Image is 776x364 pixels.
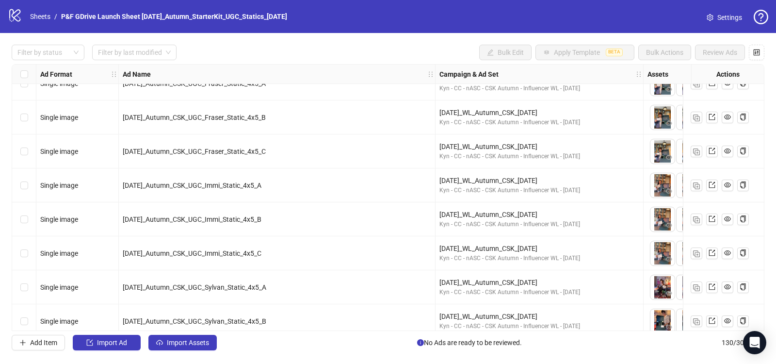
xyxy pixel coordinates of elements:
img: Asset 2 [677,241,701,265]
img: Duplicate [693,250,700,257]
span: export [709,283,715,290]
div: [DATE]_WL_Autumn_CSK_[DATE] [439,277,639,288]
img: Asset 2 [677,207,701,232]
a: P&F GDrive Launch Sheet [DATE]_Autumn_StarterKit_UGC_Statics_[DATE] [59,11,289,22]
button: Preview [663,254,675,265]
span: copy [740,317,746,324]
img: Asset 2 [677,309,701,333]
span: holder [434,71,441,78]
button: Preview [663,288,675,299]
img: Duplicate [693,115,700,121]
span: holder [427,71,434,78]
span: holder [642,71,649,78]
button: Configure table settings [749,45,764,60]
img: Asset 2 [677,139,701,164]
img: Asset 1 [650,139,675,164]
span: Single image [40,249,78,257]
img: Asset 1 [650,105,675,130]
span: Single image [40,80,78,87]
button: Preview [663,322,675,333]
span: [DATE]_Autumn_CSK_UGC_Immi_Static_4x5_C [123,249,261,257]
strong: Actions [716,69,740,80]
span: eye [724,249,731,256]
div: Select row 4 [12,168,36,202]
span: eye [724,148,731,154]
span: eye [665,222,672,229]
button: Duplicate [691,248,702,259]
span: setting [707,14,713,21]
strong: Assets [647,69,668,80]
div: Kyn - CC - nASC - CSK Autumn - Influencer WL - [DATE] [439,288,639,297]
span: copy [740,182,746,188]
button: Preview [663,152,675,164]
img: Duplicate [693,318,700,325]
span: holder [117,71,124,78]
button: Review Ads [695,45,745,60]
span: export [709,249,715,256]
span: Single image [40,215,78,223]
div: Select row 2 [12,100,36,134]
span: eye [665,120,672,127]
span: Import Ad [97,339,127,347]
button: Duplicate [691,112,702,123]
button: Preview [663,220,675,232]
span: eye [665,256,672,263]
div: Select row 7 [12,270,36,304]
span: eye [724,182,731,188]
button: Preview [663,84,675,96]
span: eye [665,188,672,195]
span: export [709,182,715,188]
span: cloud-upload [156,339,163,346]
span: eye [665,290,672,297]
button: Duplicate [691,214,702,225]
img: Asset 1 [650,207,675,232]
div: Kyn - CC - nASC - CSK Autumn - Influencer WL - [DATE] [439,84,639,93]
span: export [709,148,715,154]
div: Select all rows [12,65,36,84]
img: Asset 1 [650,275,675,299]
div: Resize Ad Name column [433,65,435,83]
span: copy [740,148,746,154]
button: Duplicate [691,315,702,327]
div: Open Intercom Messenger [743,331,766,354]
span: eye [665,324,672,331]
div: [DATE]_WL_Autumn_CSK_[DATE] [439,311,639,322]
button: Duplicate [691,281,702,293]
button: Import Ad [73,335,141,350]
img: Duplicate [693,216,700,223]
div: Select row 5 [12,202,36,236]
img: Asset 1 [650,309,675,333]
span: holder [111,71,117,78]
span: eye [724,114,731,120]
div: Select row 6 [12,236,36,270]
span: control [753,49,760,56]
img: Asset 1 [650,241,675,265]
span: export [709,114,715,120]
span: info-circle [417,339,424,346]
span: copy [740,114,746,120]
span: export [709,215,715,222]
span: eye [665,154,672,161]
div: Resize Ad Format column [116,65,118,83]
span: Single image [40,283,78,291]
img: Asset 2 [677,275,701,299]
span: Single image [40,148,78,155]
span: Import Assets [167,339,209,347]
img: Duplicate [693,149,700,155]
div: [DATE]_WL_Autumn_CSK_[DATE] [439,107,639,118]
span: Single image [40,317,78,325]
span: [DATE]_Autumn_CSK_UGC_Sylvan_Static_4x5_B [123,317,266,325]
span: plus [19,339,26,346]
span: 130 / 300 items [722,337,764,348]
span: Settings [717,12,742,23]
strong: Campaign & Ad Set [439,69,499,80]
span: copy [740,249,746,256]
button: Duplicate [691,180,702,191]
span: [DATE]_Autumn_CSK_UGC_Immi_Static_4x5_B [123,215,261,223]
span: copy [740,215,746,222]
span: [DATE]_Autumn_CSK_UGC_Fraser_Static_4x5_B [123,114,266,121]
button: Bulk Actions [638,45,691,60]
button: Bulk Edit [479,45,532,60]
span: [DATE]_Autumn_CSK_UGC_Fraser_Static_4x5_A [123,80,266,87]
div: Kyn - CC - nASC - CSK Autumn - Influencer WL - [DATE] [439,254,639,263]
